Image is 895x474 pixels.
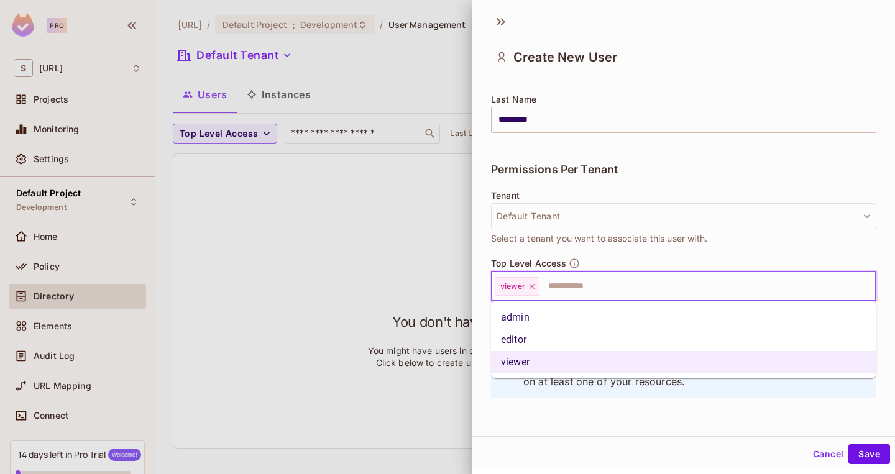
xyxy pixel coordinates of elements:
[491,94,536,104] span: Last Name
[500,281,525,291] span: viewer
[870,285,872,287] button: Close
[491,329,876,351] li: editor
[495,277,539,296] div: viewer
[491,191,520,201] span: Tenant
[491,351,876,373] li: viewer
[491,258,566,268] span: Top Level Access
[808,444,848,464] button: Cancel
[491,232,707,245] span: Select a tenant you want to associate this user with.
[491,163,618,176] span: Permissions Per Tenant
[491,203,876,229] button: Default Tenant
[491,306,876,329] li: admin
[513,50,617,65] span: Create New User
[848,444,890,464] button: Save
